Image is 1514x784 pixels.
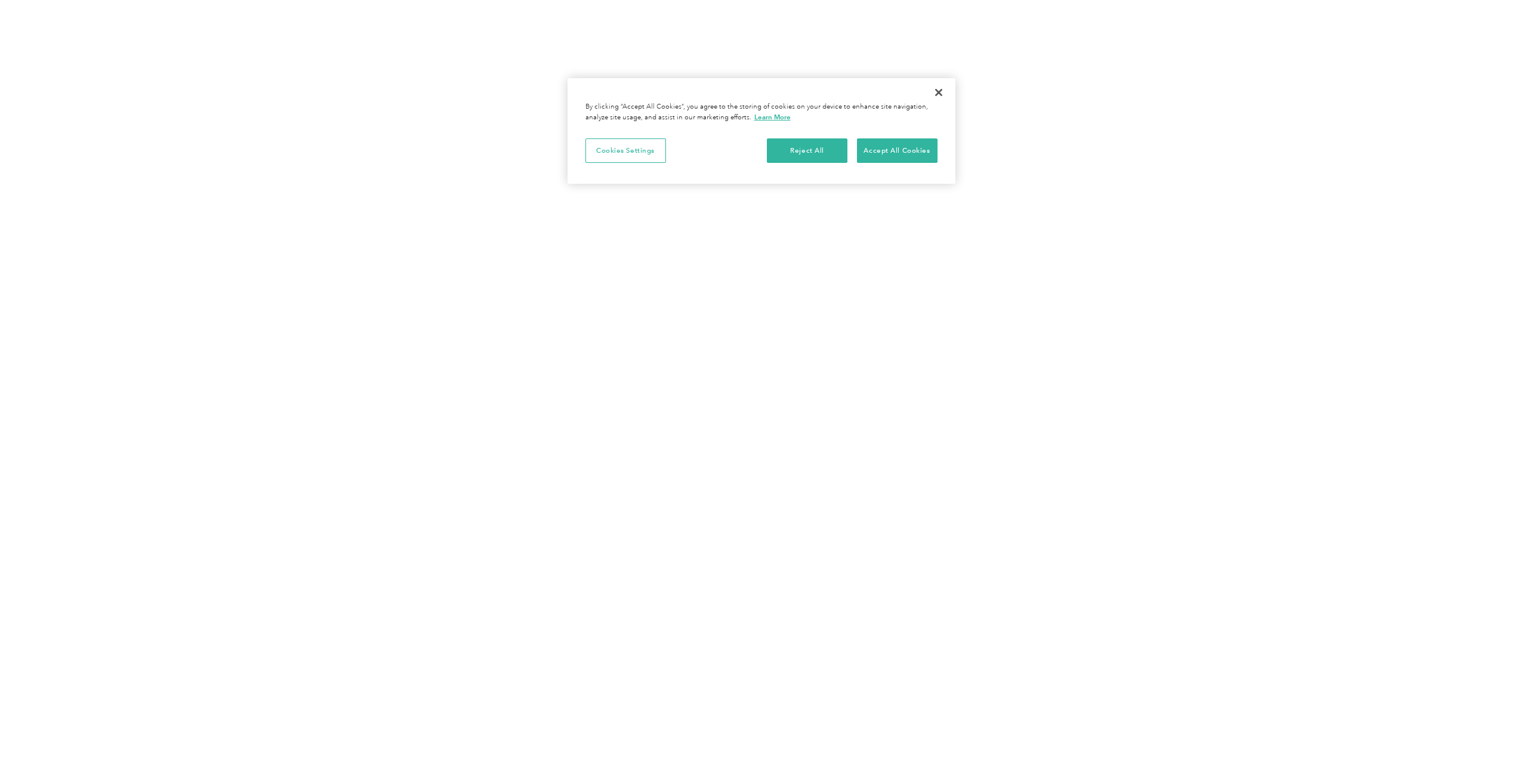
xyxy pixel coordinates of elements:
[568,78,955,184] div: Privacy
[857,138,938,163] button: Accept All Cookies
[767,138,847,163] button: Reject All
[754,113,791,121] a: More information about your privacy, opens in a new tab
[585,138,666,163] button: Cookies Settings
[585,102,938,123] div: By clicking “Accept All Cookies”, you agree to the storing of cookies on your device to enhance s...
[568,78,955,184] div: Cookie banner
[926,79,952,106] button: Close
